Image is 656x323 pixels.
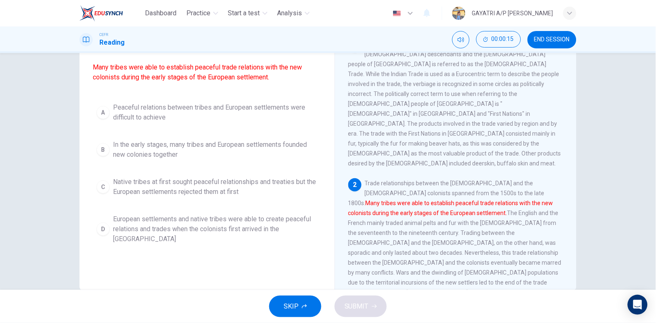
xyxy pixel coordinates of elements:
span: Trade between the [DEMOGRAPHIC_DATA] and their [DEMOGRAPHIC_DATA] descendants and the [DEMOGRAPHI... [348,41,561,167]
div: Open Intercom Messenger [628,295,648,315]
span: Peaceful relations between tribes and European settlements were difficult to achieve [113,103,318,122]
div: C [96,180,110,194]
span: END SESSION [534,36,570,43]
button: SKIP [269,296,321,317]
font: Many tribes were able to establish peaceful trade relations with the new colonists during the ear... [93,63,302,81]
span: Practice [187,8,211,18]
div: Mute [452,31,470,48]
button: Practice [183,6,222,21]
span: 00:00:15 [492,36,514,43]
div: B [96,143,110,156]
div: 2 [348,178,362,191]
div: Hide [476,31,521,48]
span: Dashboard [145,8,177,18]
span: Native tribes at first sought peaceful relationships and treaties but the European settlements re... [113,177,318,197]
font: Many tribes were able to establish peaceful trade relations with the new colonists during the ear... [348,200,553,216]
span: European settlements and native tribes were able to create peaceful relations and trades when the... [113,214,318,244]
span: Analysis [277,8,302,18]
img: Profile picture [452,7,465,20]
button: 00:00:15 [476,31,521,48]
img: EduSynch logo [80,5,123,22]
span: SKIP [284,301,299,312]
button: Start a test [225,6,271,21]
div: D [96,223,110,236]
h1: Reading [99,38,125,48]
div: A [96,106,110,119]
div: GAYATRI A/P [PERSON_NAME] [472,8,553,18]
button: BIn the early stages, many tribes and European settlements founded new colonies together [93,136,321,163]
span: Which sentence is most similar to the following sentence from the paragraph? [93,43,321,82]
button: CNative tribes at first sought peaceful relationships and treaties but the European settlements r... [93,173,321,201]
button: Dashboard [142,6,180,21]
span: In the early stages, many tribes and European settlements founded new colonies together [113,140,318,160]
button: END SESSION [528,31,576,48]
button: APeaceful relations between tribes and European settlements were difficult to achieve [93,99,321,126]
button: Analysis [274,6,313,21]
span: Start a test [228,8,260,18]
img: en [392,10,402,17]
span: Trade relationships between the [DEMOGRAPHIC_DATA] and the [DEMOGRAPHIC_DATA] colonists spanned f... [348,180,562,316]
button: DEuropean settlements and native tribes were able to create peaceful relations and trades when th... [93,211,321,248]
a: EduSynch logo [80,5,142,22]
span: CEFR [99,32,108,38]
